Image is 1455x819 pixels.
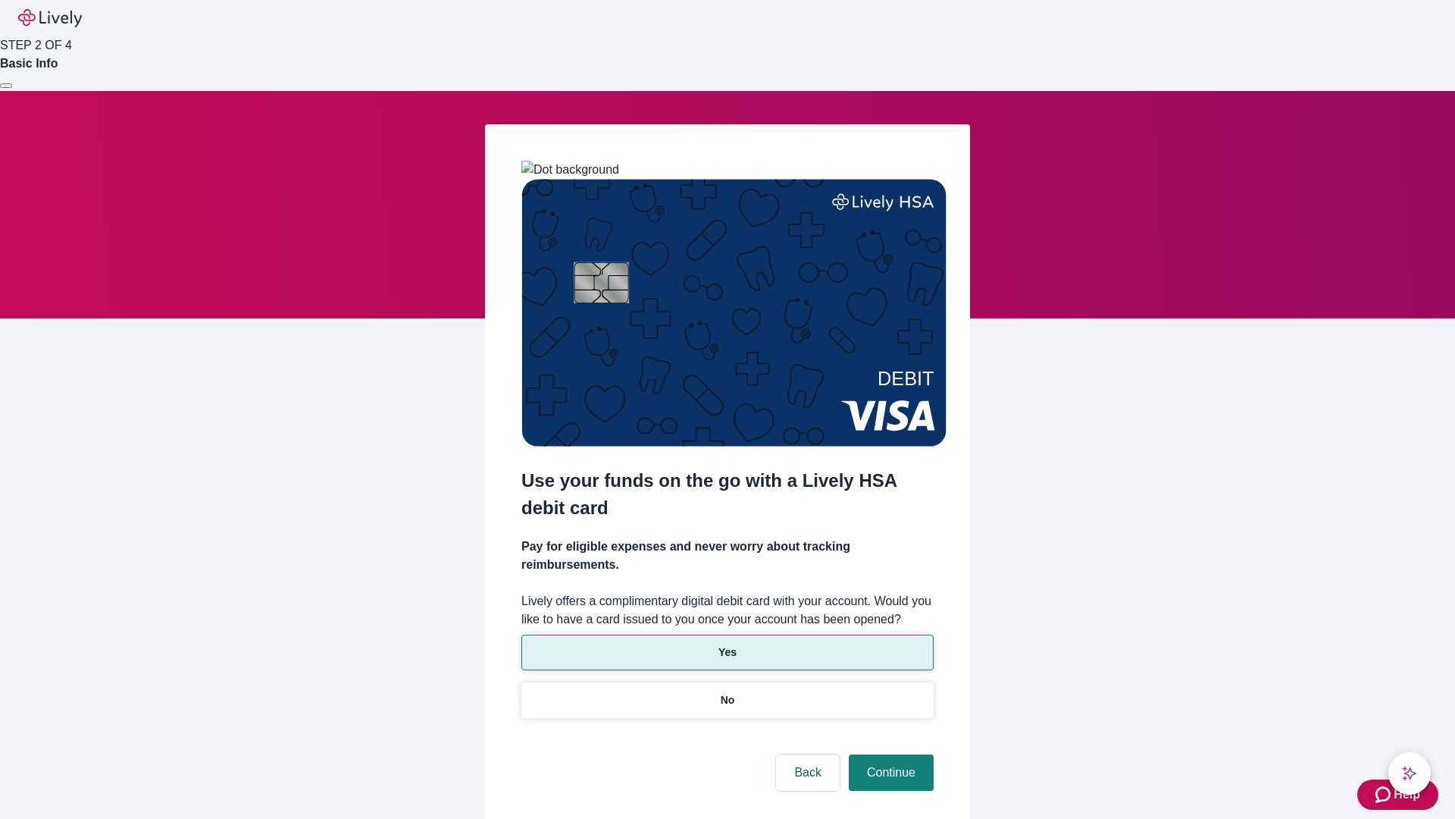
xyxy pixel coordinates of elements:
[1402,766,1417,781] svg: Lively AI Assistant
[1357,780,1438,810] button: Zendesk support iconHelp
[521,635,934,670] button: Yes
[776,755,840,791] button: Back
[849,755,934,791] button: Continue
[718,645,737,661] p: Yes
[1394,786,1420,804] span: Help
[521,161,619,179] img: Dot background
[1375,786,1394,804] svg: Zendesk support icon
[521,682,934,718] button: No
[1388,752,1431,795] button: chat
[18,9,82,27] img: Lively
[721,692,735,708] p: No
[521,467,934,522] h2: Use your funds on the go with a Lively HSA debit card
[521,592,934,629] label: Lively offers a complimentary digital debit card with your account. Would you like to have a card...
[521,538,934,574] h4: Pay for eligible expenses and never worry about tracking reimbursements.
[521,179,947,447] img: Debit card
